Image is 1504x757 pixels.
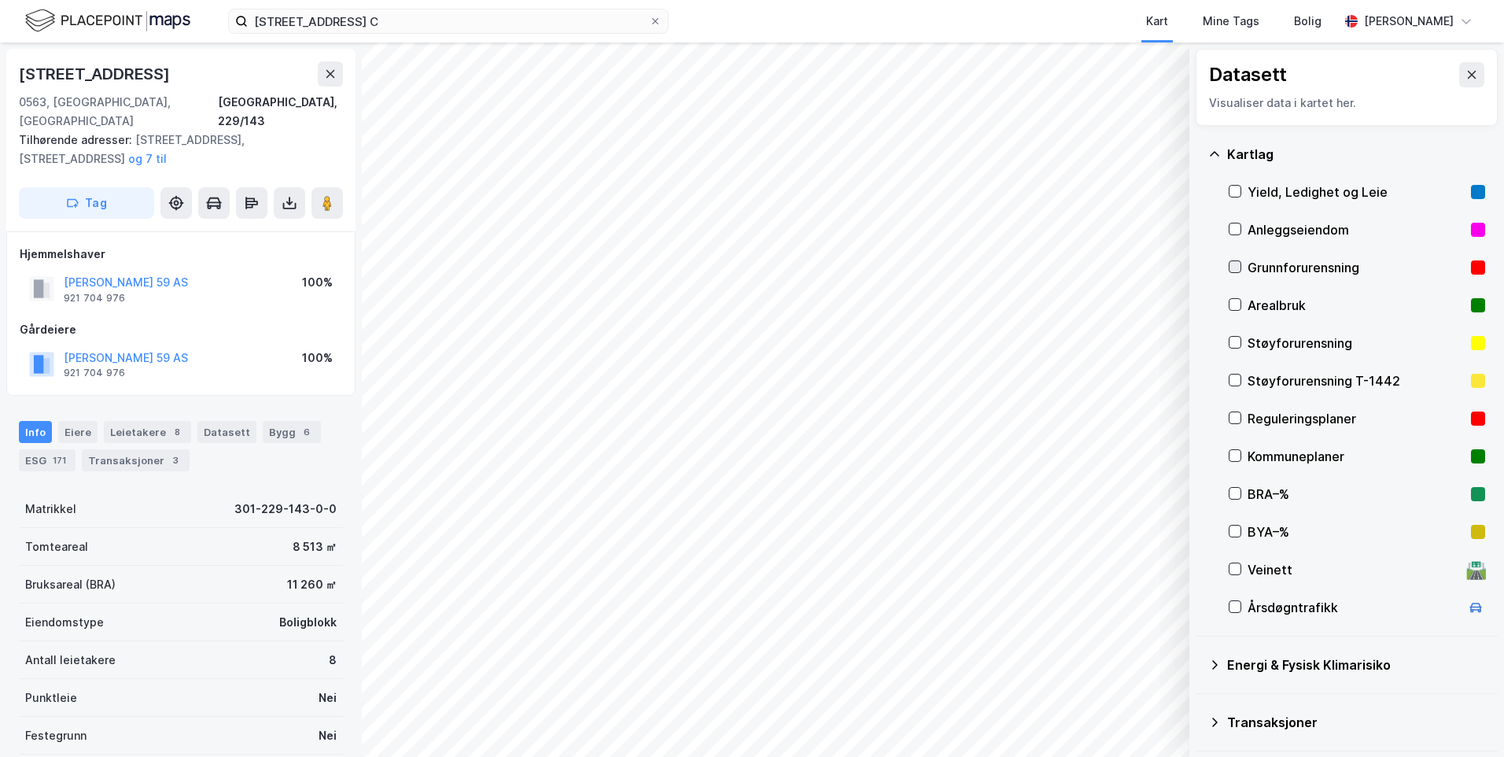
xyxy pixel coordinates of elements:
div: 921 704 976 [64,367,125,379]
div: Støyforurensning [1248,334,1465,353]
div: 100% [302,349,333,367]
div: Festegrunn [25,726,87,745]
div: 3 [168,452,183,468]
div: 6 [299,424,315,440]
span: Tilhørende adresser: [19,133,135,146]
div: Energi & Fysisk Klimarisiko [1227,655,1485,674]
div: 171 [50,452,69,468]
div: Bygg [263,421,321,443]
div: Mine Tags [1203,12,1259,31]
div: 0563, [GEOGRAPHIC_DATA], [GEOGRAPHIC_DATA] [19,93,218,131]
div: 301-229-143-0-0 [234,500,337,519]
div: Info [19,421,52,443]
div: Grunnforurensning [1248,258,1465,277]
div: Arealbruk [1248,296,1465,315]
div: Veinett [1248,560,1460,579]
div: [STREET_ADDRESS], [STREET_ADDRESS] [19,131,330,168]
div: Transaksjoner [82,449,190,471]
button: Tag [19,187,154,219]
div: 8 513 ㎡ [293,537,337,556]
div: BRA–% [1248,485,1465,504]
div: 11 260 ㎡ [287,575,337,594]
div: ESG [19,449,76,471]
div: Eiendomstype [25,613,104,632]
input: Søk på adresse, matrikkel, gårdeiere, leietakere eller personer [248,9,649,33]
iframe: Chat Widget [1425,681,1504,757]
div: Gårdeiere [20,320,342,339]
div: 8 [169,424,185,440]
div: [PERSON_NAME] [1364,12,1454,31]
div: Årsdøgntrafikk [1248,598,1460,617]
div: Boligblokk [279,613,337,632]
div: Nei [319,726,337,745]
div: Anleggseiendom [1248,220,1465,239]
div: Bolig [1294,12,1322,31]
div: Kommuneplaner [1248,447,1465,466]
div: Bruksareal (BRA) [25,575,116,594]
div: Datasett [1209,62,1287,87]
div: Antall leietakere [25,651,116,670]
div: Reguleringsplaner [1248,409,1465,428]
div: Kart [1146,12,1168,31]
div: Transaksjoner [1227,713,1485,732]
img: logo.f888ab2527a4732fd821a326f86c7f29.svg [25,7,190,35]
div: Tomteareal [25,537,88,556]
div: Hjemmelshaver [20,245,342,264]
div: Matrikkel [25,500,76,519]
div: 100% [302,273,333,292]
div: Leietakere [104,421,191,443]
div: Eiere [58,421,98,443]
div: [STREET_ADDRESS] [19,61,173,87]
div: Datasett [197,421,256,443]
div: Punktleie [25,689,77,707]
div: [GEOGRAPHIC_DATA], 229/143 [218,93,343,131]
div: Yield, Ledighet og Leie [1248,183,1465,201]
div: 🛣️ [1465,559,1487,580]
div: BYA–% [1248,523,1465,541]
div: Visualiser data i kartet her. [1209,94,1484,113]
div: 921 704 976 [64,292,125,305]
div: 8 [329,651,337,670]
div: Nei [319,689,337,707]
div: Støyforurensning T-1442 [1248,371,1465,390]
div: Kartlag [1227,145,1485,164]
